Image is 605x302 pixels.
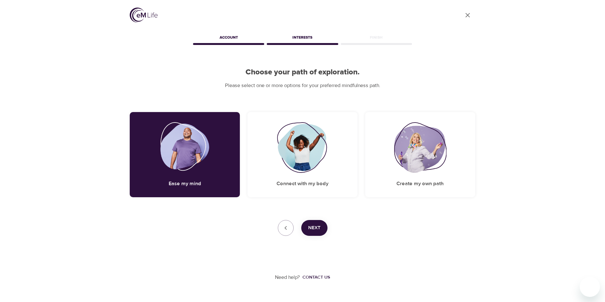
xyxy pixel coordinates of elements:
[130,68,475,77] h2: Choose your path of exploration.
[277,180,328,187] h5: Connect with my body
[394,122,446,173] img: Create my own path
[580,277,600,297] iframe: Button to launch messaging window
[365,112,475,197] div: Create my own pathCreate my own path
[396,180,444,187] h5: Create my own path
[247,112,358,197] div: Connect with my bodyConnect with my body
[308,224,321,232] span: Next
[160,122,209,173] img: Ease my mind
[275,274,300,281] p: Need help?
[460,8,475,23] a: close
[130,82,475,89] p: Please select one or more options for your preferred mindfulness path.
[301,220,327,236] button: Next
[300,274,330,280] a: Contact us
[302,274,330,280] div: Contact us
[169,180,201,187] h5: Ease my mind
[277,122,328,173] img: Connect with my body
[130,8,158,22] img: logo
[130,112,240,197] div: Ease my mindEase my mind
